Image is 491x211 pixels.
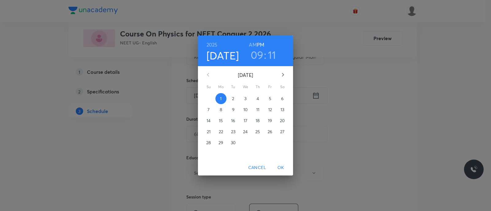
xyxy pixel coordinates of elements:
p: 17 [244,118,247,124]
p: 4 [257,96,259,102]
span: We [240,84,251,90]
p: 15 [219,118,223,124]
p: 7 [207,107,210,113]
p: 9 [232,107,234,113]
button: 27 [277,126,288,137]
p: 23 [231,129,235,135]
button: 14 [203,115,214,126]
button: 17 [240,115,251,126]
button: 10 [240,104,251,115]
p: 28 [206,140,211,146]
p: 3 [244,96,246,102]
button: 2 [228,93,239,104]
button: 12 [265,104,276,115]
span: Fr [265,84,276,90]
p: 8 [220,107,222,113]
button: 4 [252,93,263,104]
p: 5 [269,96,271,102]
button: 19 [265,115,276,126]
button: 24 [240,126,251,137]
button: 9 [228,104,239,115]
button: 20 [277,115,288,126]
p: 11 [256,107,259,113]
button: [DATE] [207,49,239,62]
p: 21 [207,129,211,135]
p: 25 [255,129,260,135]
button: OK [271,162,291,173]
p: 22 [219,129,223,135]
button: 21 [203,126,214,137]
span: OK [273,164,288,171]
p: 30 [231,140,236,146]
span: Su [203,84,214,90]
button: 13 [277,104,288,115]
p: 18 [256,118,260,124]
button: 2025 [207,40,218,49]
p: 1 [220,96,222,102]
span: Cancel [248,164,266,171]
span: Tu [228,84,239,90]
button: 30 [228,137,239,148]
p: 2 [232,96,234,102]
button: 22 [215,126,226,137]
p: 12 [268,107,272,113]
p: 6 [281,96,284,102]
button: 09 [251,48,264,61]
p: 19 [268,118,272,124]
button: 11 [268,48,276,61]
span: Th [252,84,263,90]
button: 18 [252,115,263,126]
button: PM [257,40,264,49]
p: 26 [268,129,272,135]
span: Mo [215,84,226,90]
button: 6 [277,93,288,104]
button: Cancel [246,162,269,173]
button: 26 [265,126,276,137]
button: 5 [265,93,276,104]
button: 1 [215,93,226,104]
button: 25 [252,126,263,137]
h3: : [264,48,266,61]
p: 29 [218,140,223,146]
button: 29 [215,137,226,148]
button: AM [249,40,257,49]
button: 23 [228,126,239,137]
p: 14 [207,118,211,124]
button: 8 [215,104,226,115]
button: 28 [203,137,214,148]
p: 16 [231,118,235,124]
button: 15 [215,115,226,126]
button: 3 [240,93,251,104]
p: 27 [280,129,284,135]
button: 7 [203,104,214,115]
p: [DATE] [215,71,276,79]
button: 11 [252,104,263,115]
p: 20 [280,118,285,124]
p: 10 [243,107,248,113]
p: 24 [243,129,248,135]
button: 16 [228,115,239,126]
span: Sa [277,84,288,90]
p: 13 [280,107,284,113]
